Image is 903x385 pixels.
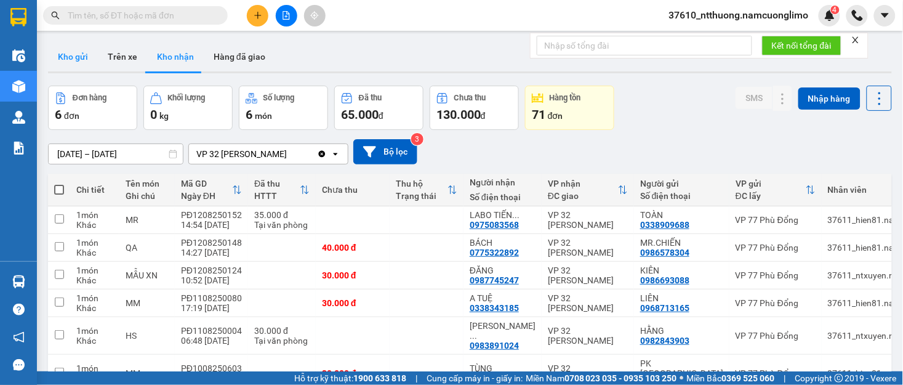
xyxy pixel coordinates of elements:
div: MM [126,368,169,378]
div: Số điện thoại [470,192,536,202]
input: Nhập số tổng đài [537,36,752,55]
span: copyright [835,374,843,383]
div: Khác [76,303,113,313]
div: 0975083568 [470,220,519,230]
div: 0968713165 [640,303,689,313]
input: Tìm tên, số ĐT hoặc mã đơn [68,9,213,22]
button: caret-down [874,5,896,26]
div: VP 77 Phù Đổng [736,331,816,341]
span: message [13,359,25,371]
div: Khác [76,248,113,257]
div: 14:27 [DATE] [181,248,242,257]
div: BÁCH [470,238,536,248]
span: 4 [833,6,837,14]
span: 0 [150,107,157,122]
img: solution-icon [12,142,25,155]
div: KIÊN [640,265,723,275]
span: question-circle [13,304,25,315]
div: TÙNG [470,363,536,373]
span: đơn [548,111,563,121]
div: 1 món [76,210,113,220]
span: đ [379,111,383,121]
img: phone-icon [852,10,863,21]
div: MR.CHIẾN [640,238,723,248]
button: Trên xe [98,42,147,71]
span: Kết nối tổng đài [772,39,832,52]
strong: 1900 633 818 [353,373,406,383]
div: VP 32 [PERSON_NAME] [548,293,628,313]
div: Chưa thu [322,185,383,195]
div: Chưa thu [454,94,486,102]
div: 0338909688 [640,220,689,230]
div: 1 món [76,326,113,336]
img: icon-new-feature [824,10,835,21]
div: 1 món [76,265,113,275]
div: Đã thu [359,94,382,102]
span: đ [481,111,486,121]
div: NGUYỄN THANH NGA [470,321,536,341]
div: 0775322892 [470,248,519,257]
div: Người gửi [640,179,723,188]
svg: Clear value [317,149,327,159]
div: 17:19 [DATE] [181,303,242,313]
button: Nhập hàng [798,87,861,110]
div: Trạng thái [396,191,447,201]
span: | [415,371,417,385]
th: Toggle SortBy [729,174,822,206]
div: VP gửi [736,179,806,188]
div: Tại văn phòng [254,220,310,230]
div: PĐ1208250148 [181,238,242,248]
div: Khác [76,336,113,346]
div: TOÀN [640,210,723,220]
button: Bộ lọc [353,139,417,164]
div: 0982843903 [640,336,689,346]
img: warehouse-icon [12,49,25,62]
div: 30.000 đ [254,326,310,336]
div: 0983891024 [470,341,519,351]
th: Toggle SortBy [175,174,248,206]
strong: 0708 023 035 - 0935 103 250 [564,373,677,383]
div: VP 32 [PERSON_NAME] [548,238,628,257]
div: 30.000 đ [322,270,383,280]
div: VP 77 Phù Đổng [736,368,816,378]
div: Mã GD [181,179,232,188]
span: caret-down [880,10,891,21]
strong: 0369 525 060 [722,373,775,383]
div: Đã thu [254,179,300,188]
th: Toggle SortBy [248,174,316,206]
span: Hỗ trợ kỹ thuật: [294,371,406,385]
div: 06:48 [DATE] [181,336,242,346]
sup: 4 [831,6,840,14]
button: Chưa thu130.000đ [430,86,519,130]
sup: 3 [411,133,423,145]
div: Tại văn phòng [254,336,310,346]
button: Số lượng6món [239,86,328,130]
span: Cung cấp máy in - giấy in: [427,371,523,385]
div: VP 77 Phù Đổng [736,270,816,280]
div: Số điện thoại [640,191,723,201]
div: VP 32 [PERSON_NAME] [548,210,628,230]
div: PĐ1008250603 [181,363,242,373]
svg: open [331,149,340,159]
div: VP 32 [PERSON_NAME] [548,326,628,346]
button: Hàng tồn71đơn [525,86,614,130]
div: VP 77 Phù Đổng [736,298,816,308]
div: 35.000 đ [254,210,310,220]
div: ĐC lấy [736,191,806,201]
div: A TUỆ [470,293,536,303]
div: VP nhận [548,179,618,188]
div: HẰNG [640,326,723,336]
button: Đã thu65.000đ [334,86,423,130]
input: Select a date range. [49,144,183,164]
div: PĐ1108250080 [181,293,242,303]
button: Kết nối tổng đài [762,36,841,55]
div: 1 món [76,363,113,373]
div: HS [126,331,169,341]
span: 6 [55,107,62,122]
div: LIÊN [640,293,723,303]
span: 65.000 [341,107,379,122]
img: warehouse-icon [12,275,25,288]
span: search [51,11,60,20]
div: 10:52 [DATE] [181,275,242,285]
div: 14:54 [DATE] [181,220,242,230]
